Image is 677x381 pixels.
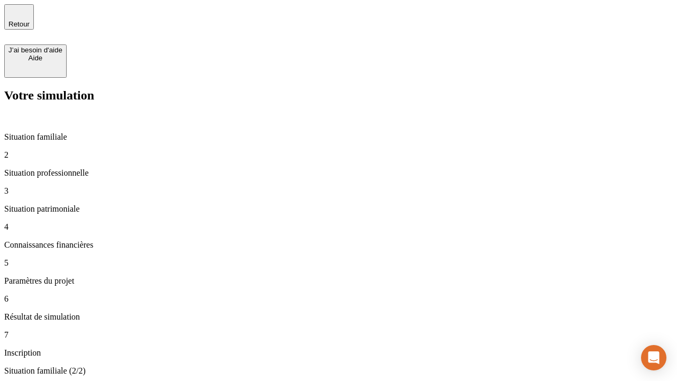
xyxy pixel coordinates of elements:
p: 7 [4,330,673,340]
p: Situation professionnelle [4,168,673,178]
p: Résultat de simulation [4,312,673,322]
div: Aide [8,54,62,62]
button: Retour [4,4,34,30]
p: Connaissances financières [4,240,673,250]
div: Open Intercom Messenger [641,345,666,370]
p: 4 [4,222,673,232]
div: J’ai besoin d'aide [8,46,62,54]
p: 3 [4,186,673,196]
p: 5 [4,258,673,268]
h2: Votre simulation [4,88,673,103]
p: Inscription [4,348,673,358]
p: Situation familiale (2/2) [4,366,673,376]
p: Situation familiale [4,132,673,142]
span: Retour [8,20,30,28]
p: Situation patrimoniale [4,204,673,214]
p: 6 [4,294,673,304]
button: J’ai besoin d'aideAide [4,44,67,78]
p: 2 [4,150,673,160]
p: Paramètres du projet [4,276,673,286]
